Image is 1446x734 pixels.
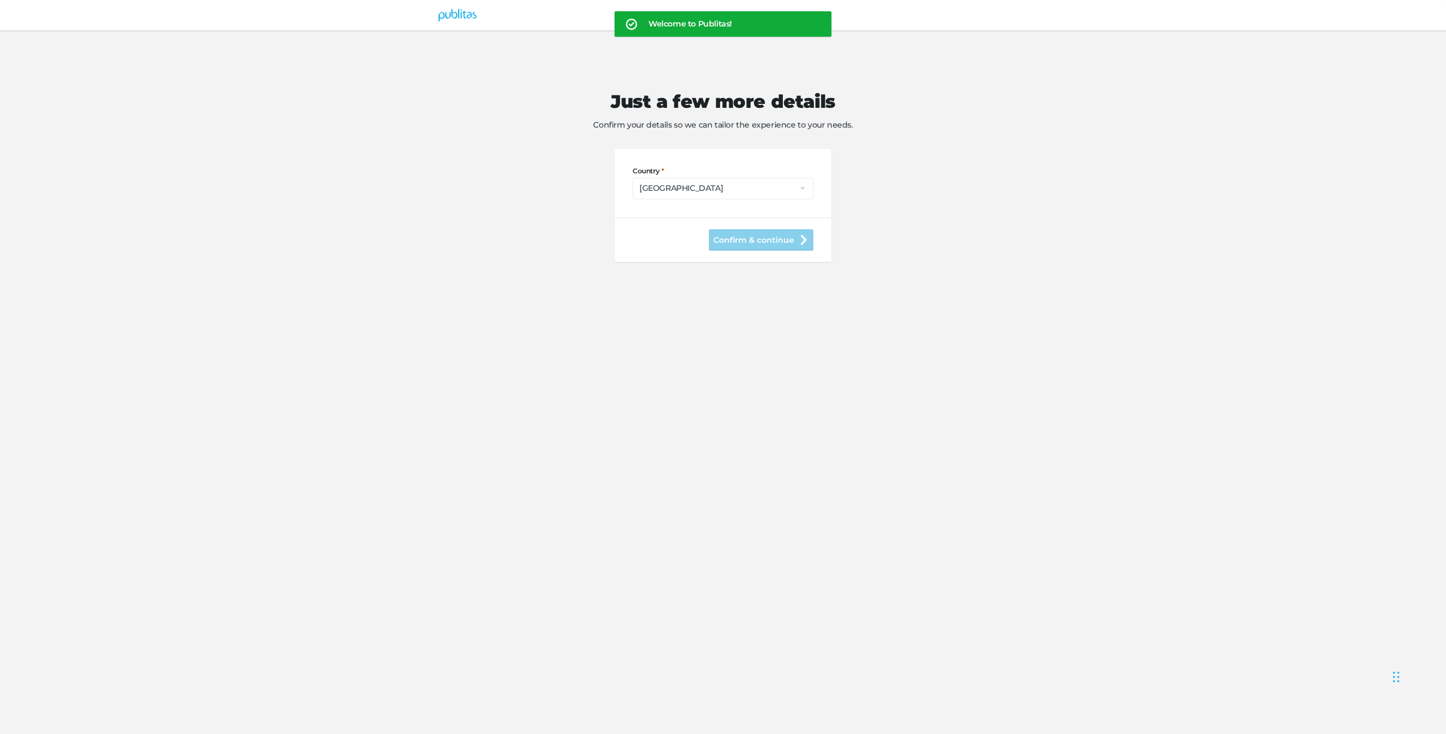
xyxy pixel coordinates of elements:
label: Country [633,167,813,175]
span: Confirm your details so we can tailor the experience to your needs. [452,119,994,131]
h1: Just a few more details [452,91,994,112]
div: Welcome to Publitas! [648,18,813,30]
div: Drag [1393,660,1400,694]
iframe: Chat Widget [1390,649,1446,703]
